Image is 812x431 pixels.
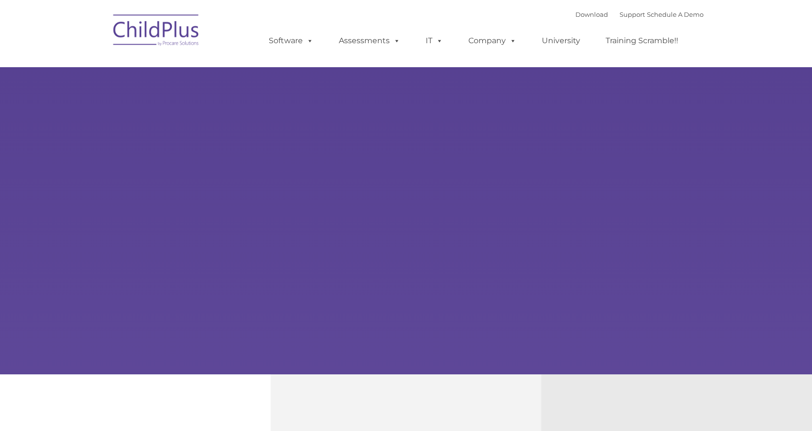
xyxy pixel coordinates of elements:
a: Training Scramble!! [596,31,688,50]
a: University [532,31,590,50]
a: Assessments [329,31,410,50]
font: | [575,11,704,18]
a: IT [416,31,453,50]
a: Support [620,11,645,18]
img: ChildPlus by Procare Solutions [108,8,204,56]
a: Download [575,11,608,18]
a: Company [459,31,526,50]
a: Schedule A Demo [647,11,704,18]
a: Software [259,31,323,50]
